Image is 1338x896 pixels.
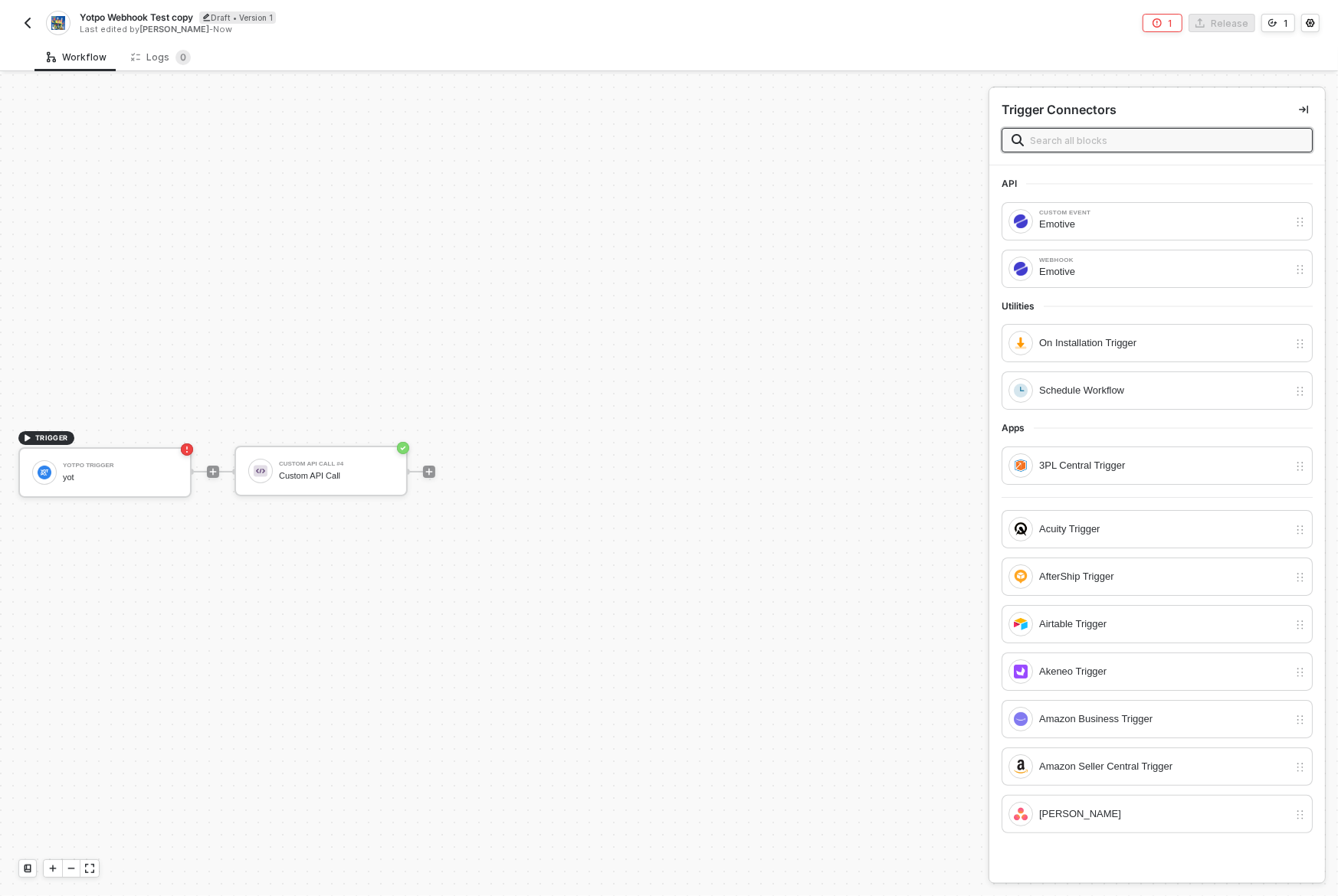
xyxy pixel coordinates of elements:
[1014,617,1028,631] img: integration-icon
[254,464,267,478] img: icon
[1294,761,1306,773] img: drag
[1014,760,1028,773] img: integration-icon
[1039,758,1288,775] div: Amazon Seller Central Trigger
[1039,216,1288,233] div: Emotive
[1039,263,1288,280] div: Emotive
[1168,17,1172,30] div: 1
[1039,382,1288,399] div: Schedule Workflow
[1039,806,1288,822] div: [PERSON_NAME]
[199,11,276,24] div: Draft • Version 1
[48,864,57,873] span: icon-play
[139,24,209,34] span: [PERSON_NAME]
[1030,132,1303,149] input: Search all blocks
[1014,712,1028,726] img: integration-icon
[80,24,667,35] div: Last edited by - Now
[1014,214,1028,228] img: integration-icon
[1294,571,1306,584] img: drag
[47,51,107,64] div: Workflow
[1294,460,1306,473] img: drag
[1014,459,1028,473] img: integration-icon
[1012,134,1024,146] img: search
[1294,619,1306,631] img: drag
[80,11,193,24] span: Yotpo Webhook Test copy
[1153,18,1162,28] span: icon-error-page
[1039,616,1288,633] div: Airtable Trigger
[1039,257,1288,263] div: Webhook
[279,461,394,467] div: Custom API Call #4
[51,16,64,30] img: integration-icon
[67,864,76,873] span: icon-minus
[1039,568,1288,585] div: AfterShip Trigger
[63,463,178,469] div: Yotpo Trigger
[202,13,211,21] span: icon-edit
[1014,384,1028,397] img: integration-icon
[1268,18,1277,28] span: icon-versioning
[1002,422,1034,434] span: Apps
[425,467,434,476] span: icon-play
[1014,807,1028,821] img: integration-icon
[1014,665,1028,679] img: integration-icon
[1014,570,1028,584] img: integration-icon
[1002,300,1044,312] span: Utilities
[1039,521,1288,538] div: Acuity Trigger
[131,50,191,65] div: Logs
[1294,263,1306,276] img: drag
[1284,17,1288,30] div: 1
[1039,711,1288,728] div: Amazon Business Trigger
[1143,14,1182,32] button: 1
[1294,524,1306,536] img: drag
[1002,178,1026,190] span: API
[279,471,394,481] div: Custom API Call
[63,473,178,482] div: yot
[23,433,32,443] span: icon-play
[1294,666,1306,679] img: drag
[1306,18,1315,28] span: icon-settings
[21,17,34,29] img: back
[1189,14,1255,32] button: Release
[38,466,51,479] img: icon
[1039,210,1288,216] div: Custom Event
[1039,457,1288,474] div: 3PL Central Trigger
[1294,385,1306,397] img: drag
[1294,338,1306,350] img: drag
[35,432,68,444] span: TRIGGER
[1294,714,1306,726] img: drag
[1039,663,1288,680] div: Akeneo Trigger
[1261,14,1295,32] button: 1
[1014,336,1028,350] img: integration-icon
[181,443,193,456] span: icon-error-page
[208,467,218,476] span: icon-play
[18,14,37,32] button: back
[1002,102,1117,118] div: Trigger Connectors
[85,864,94,873] span: icon-expand
[1014,522,1028,536] img: integration-icon
[175,50,191,65] sup: 0
[1294,809,1306,821] img: drag
[1039,335,1288,352] div: On Installation Trigger
[397,442,409,454] span: icon-success-page
[1299,105,1308,114] span: icon-collapse-right
[1294,216,1306,228] img: drag
[1014,262,1028,276] img: integration-icon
